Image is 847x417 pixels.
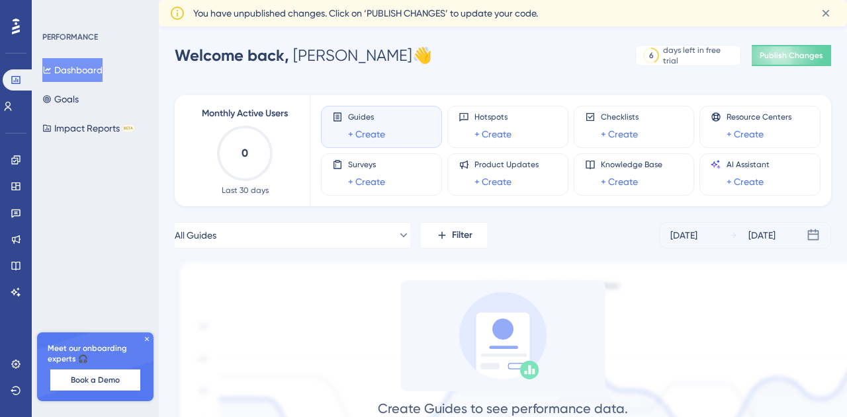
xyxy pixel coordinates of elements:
[175,222,410,248] button: All Guides
[42,87,79,111] button: Goals
[42,116,134,140] button: Impact ReportsBETA
[760,50,823,61] span: Publish Changes
[601,174,638,190] a: + Create
[71,375,120,385] span: Book a Demo
[663,45,736,66] div: days left in free trial
[474,112,512,122] span: Hotspots
[752,45,831,66] button: Publish Changes
[670,227,697,243] div: [DATE]
[348,112,385,122] span: Guides
[242,147,248,159] text: 0
[348,159,385,170] span: Surveys
[649,50,654,61] div: 6
[727,174,764,190] a: + Create
[474,174,512,190] a: + Create
[348,126,385,142] a: + Create
[175,45,432,66] div: [PERSON_NAME] 👋
[175,46,289,65] span: Welcome back,
[474,159,539,170] span: Product Updates
[727,159,770,170] span: AI Assistant
[348,174,385,190] a: + Create
[601,112,639,122] span: Checklists
[48,343,143,364] span: Meet our onboarding experts 🎧
[42,32,98,42] div: PERFORMANCE
[175,227,216,243] span: All Guides
[202,106,288,122] span: Monthly Active Users
[601,126,638,142] a: + Create
[222,185,269,196] span: Last 30 days
[452,227,472,243] span: Filter
[42,58,103,82] button: Dashboard
[122,125,134,132] div: BETA
[727,126,764,142] a: + Create
[748,227,776,243] div: [DATE]
[474,126,512,142] a: + Create
[421,222,487,248] button: Filter
[50,369,140,391] button: Book a Demo
[601,159,662,170] span: Knowledge Base
[193,5,538,21] span: You have unpublished changes. Click on ‘PUBLISH CHANGES’ to update your code.
[727,112,791,122] span: Resource Centers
